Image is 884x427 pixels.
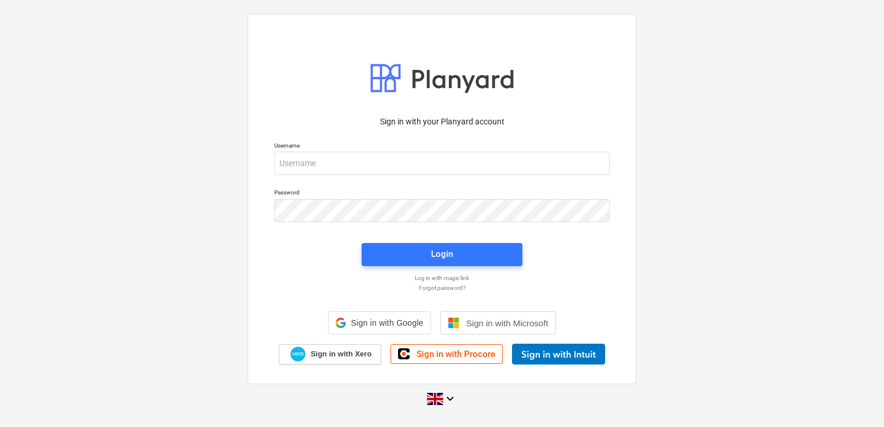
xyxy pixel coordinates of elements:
p: Sign in with your Planyard account [274,116,610,128]
img: Xero logo [290,347,305,362]
button: Login [362,243,522,266]
a: Sign in with Xero [279,344,382,365]
input: Username [274,152,610,175]
img: Microsoft logo [448,317,459,329]
span: Sign in with Procore [417,349,495,359]
div: Login [431,246,453,262]
span: Sign in with Google [351,318,423,327]
p: Password [274,189,610,198]
a: Forgot password? [268,284,616,292]
a: Log in with magic link [268,274,616,282]
a: Sign in with Procore [391,344,503,364]
span: Sign in with Microsoft [466,318,548,328]
p: Username [274,142,610,152]
div: Sign in with Google [328,311,430,334]
i: keyboard_arrow_down [443,392,457,406]
span: Sign in with Xero [311,349,371,359]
